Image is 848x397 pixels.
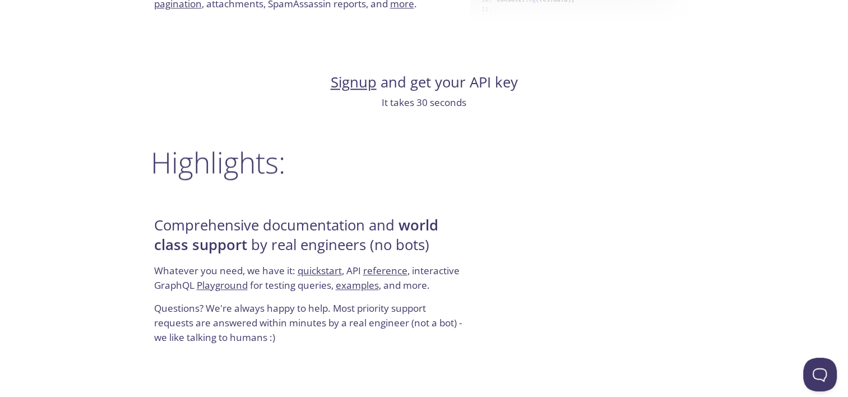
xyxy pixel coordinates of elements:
[151,95,698,110] p: It takes 30 seconds
[154,215,438,254] strong: world class support
[151,145,698,179] h2: Highlights:
[331,72,377,92] a: Signup
[154,264,466,301] p: Whatever you need, we have it: , API , interactive GraphQL for testing queries, , and more.
[154,301,466,344] p: Questions? We're always happy to help. Most priority support requests are answered within minutes...
[154,216,466,264] h4: Comprehensive documentation and by real engineers (no bots)
[336,279,379,292] a: examples
[197,279,248,292] a: Playground
[151,73,698,92] h4: and get your API key
[298,264,342,277] a: quickstart
[803,358,837,391] iframe: Help Scout Beacon - Open
[363,264,407,277] a: reference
